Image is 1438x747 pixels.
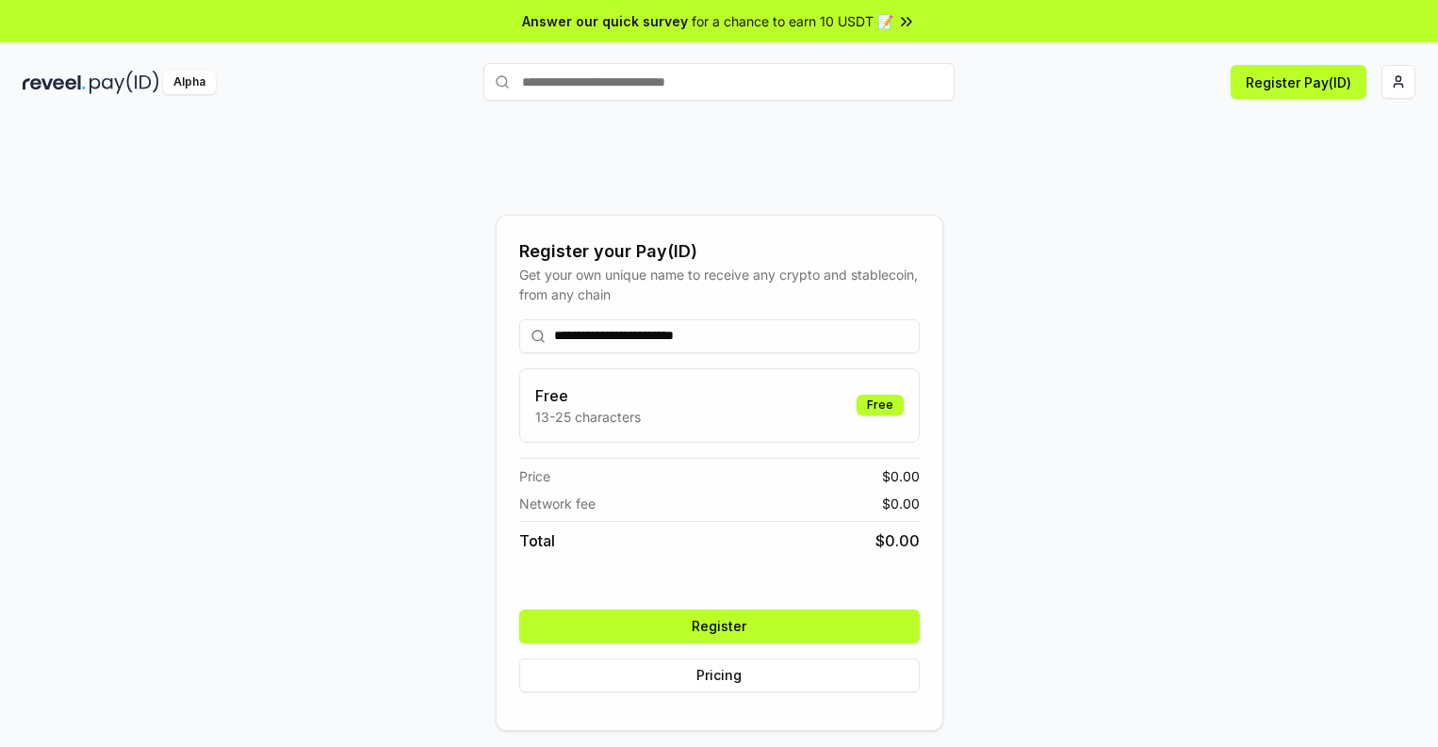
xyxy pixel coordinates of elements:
[882,494,920,513] span: $ 0.00
[519,609,920,643] button: Register
[1231,65,1366,99] button: Register Pay(ID)
[519,265,920,304] div: Get your own unique name to receive any crypto and stablecoin, from any chain
[519,238,920,265] div: Register your Pay(ID)
[522,11,688,31] span: Answer our quick survey
[535,407,641,427] p: 13-25 characters
[857,395,904,415] div: Free
[882,466,920,486] span: $ 0.00
[90,71,159,94] img: pay_id
[163,71,216,94] div: Alpha
[519,529,555,552] span: Total
[535,384,641,407] h3: Free
[519,658,920,692] button: Pricing
[519,494,596,513] span: Network fee
[23,71,86,94] img: reveel_dark
[875,529,920,552] span: $ 0.00
[519,466,550,486] span: Price
[692,11,893,31] span: for a chance to earn 10 USDT 📝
